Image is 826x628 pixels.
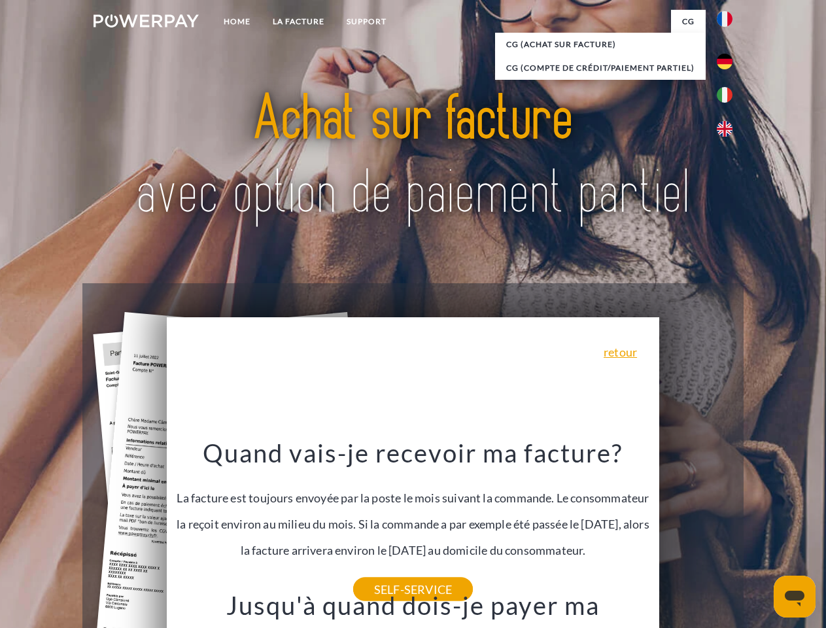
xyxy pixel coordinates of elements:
[213,10,262,33] a: Home
[125,63,701,251] img: title-powerpay_fr.svg
[336,10,398,33] a: Support
[262,10,336,33] a: LA FACTURE
[717,54,732,69] img: de
[774,576,816,618] iframe: Bouton de lancement de la fenêtre de messagerie
[175,437,652,468] h3: Quand vais-je recevoir ma facture?
[353,578,473,601] a: SELF-SERVICE
[175,437,652,589] div: La facture est toujours envoyée par la poste le mois suivant la commande. Le consommateur la reço...
[604,346,637,358] a: retour
[717,11,732,27] img: fr
[495,33,706,56] a: CG (achat sur facture)
[671,10,706,33] a: CG
[495,56,706,80] a: CG (Compte de crédit/paiement partiel)
[94,14,199,27] img: logo-powerpay-white.svg
[717,121,732,137] img: en
[717,87,732,103] img: it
